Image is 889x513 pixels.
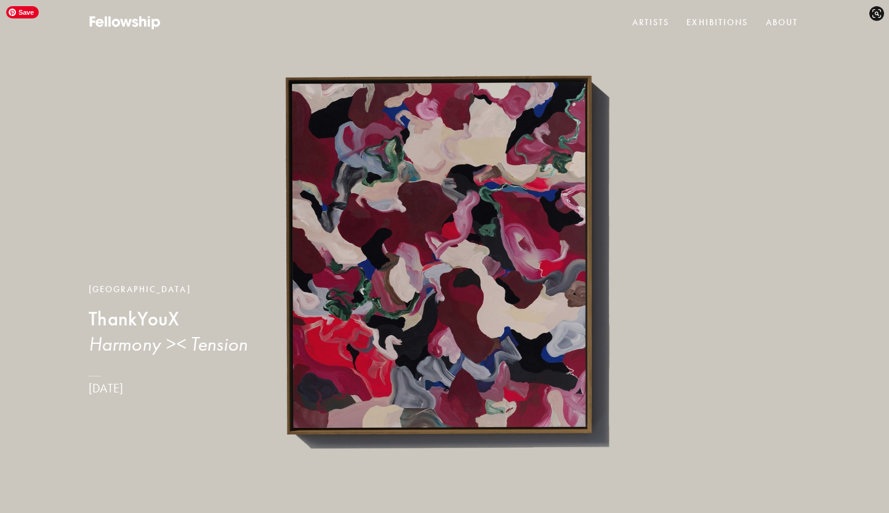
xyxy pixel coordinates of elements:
[763,14,801,32] a: About
[684,14,750,32] a: Exhibitions
[630,14,672,32] a: Artists
[89,332,248,356] h3: Harmony >< Tension
[89,307,179,331] b: ThankYouX
[89,283,248,396] a: [GEOGRAPHIC_DATA]ThankYouXHarmony >< Tension[DATE]
[89,283,248,296] div: [GEOGRAPHIC_DATA]
[89,381,248,396] p: [DATE]
[6,6,39,18] span: Save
